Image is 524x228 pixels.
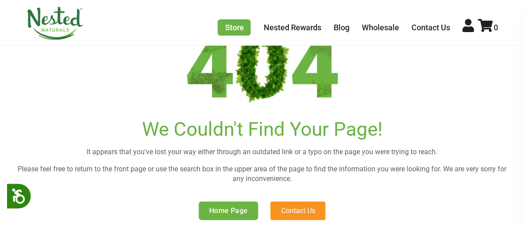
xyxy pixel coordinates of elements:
[411,23,450,32] a: Contact Us
[218,19,251,36] a: Store
[361,23,399,32] a: Wholesale
[18,118,506,141] h1: We Couldn't Find Your Page!
[270,202,325,220] a: Contact Us
[26,7,84,40] img: Nested Naturals
[263,23,321,32] a: Nested Rewards
[477,23,498,32] a: 0
[18,164,506,184] p: Please feel free to return to the front page or use the search box in the upper area of the page ...
[18,147,506,157] p: It appears that you've lost your way either through an outdated link or a typo on the page you we...
[333,23,349,32] a: Blog
[493,23,498,32] span: 0
[199,202,258,220] a: Home Page
[186,26,338,109] img: 404.png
